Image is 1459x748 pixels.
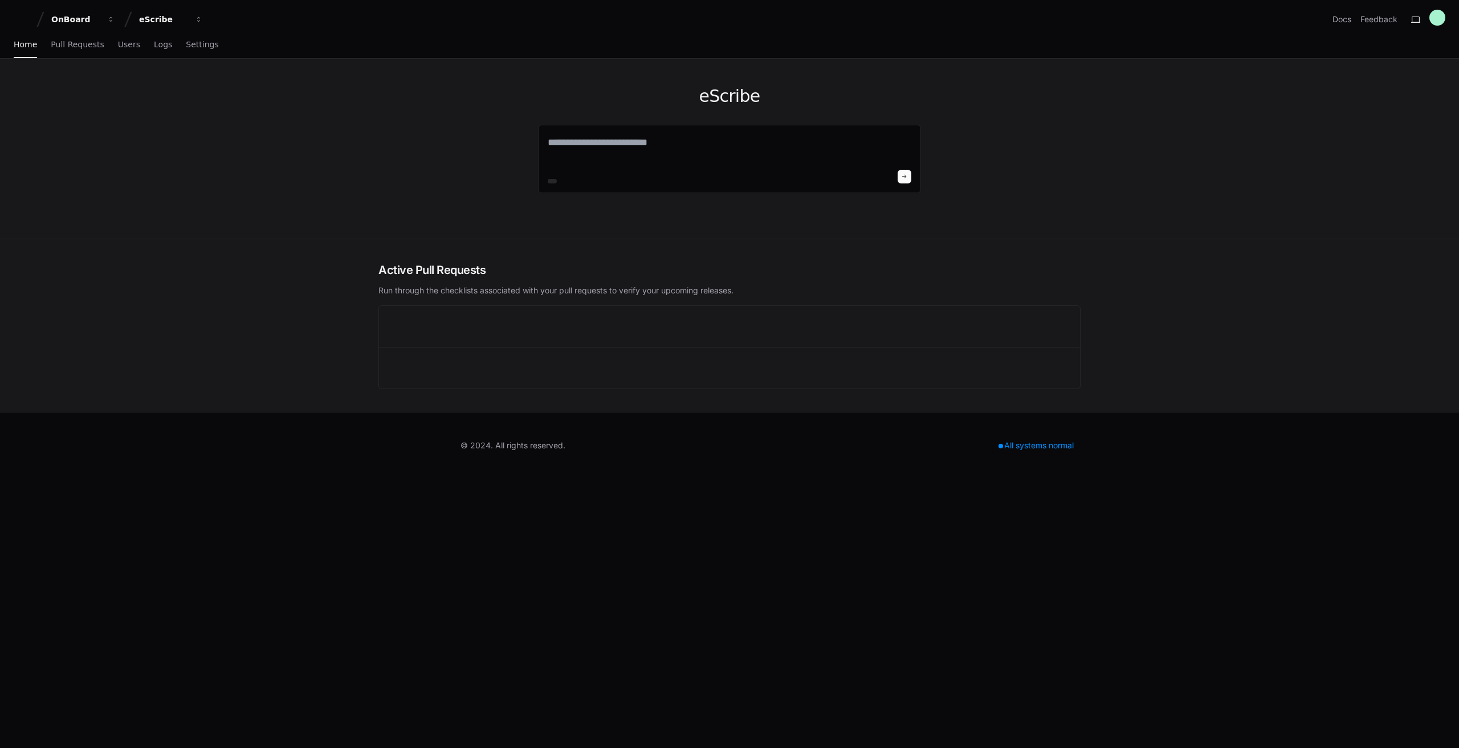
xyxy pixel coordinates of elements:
a: Settings [186,32,218,58]
button: Feedback [1360,14,1397,25]
a: Logs [154,32,172,58]
span: Pull Requests [51,41,104,48]
button: OnBoard [47,9,120,30]
div: eScribe [139,14,188,25]
span: Logs [154,41,172,48]
a: Docs [1332,14,1351,25]
span: Home [14,41,37,48]
div: All systems normal [992,438,1081,453]
span: Settings [186,41,218,48]
a: Users [118,32,140,58]
p: Run through the checklists associated with your pull requests to verify your upcoming releases. [378,285,1081,296]
div: © 2024. All rights reserved. [460,440,565,451]
h1: eScribe [538,86,921,107]
a: Pull Requests [51,32,104,58]
span: Users [118,41,140,48]
button: eScribe [135,9,207,30]
div: OnBoard [51,14,100,25]
a: Home [14,32,37,58]
h2: Active Pull Requests [378,262,1081,278]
